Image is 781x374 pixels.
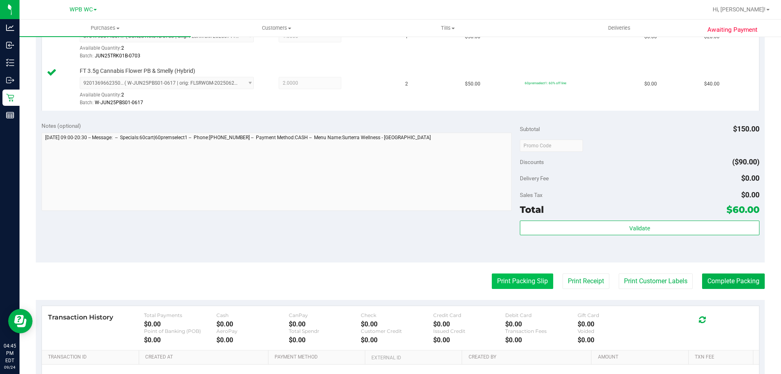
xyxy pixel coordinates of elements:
div: Gift Card [578,312,650,318]
span: $0.00 [741,190,759,199]
button: Print Receipt [563,273,609,289]
span: 2 [405,80,408,88]
button: Print Packing Slip [492,273,553,289]
button: Complete Packing [702,273,765,289]
div: Customer Credit [361,328,433,334]
span: Tills [362,24,533,32]
p: 04:45 PM EDT [4,342,16,364]
div: $0.00 [144,320,216,328]
span: Batch: [80,53,94,59]
span: $60.00 [726,204,759,215]
button: Validate [520,221,759,235]
div: $0.00 [361,336,433,344]
span: Notes (optional) [41,122,81,129]
inline-svg: Inventory [6,59,14,67]
inline-svg: Outbound [6,76,14,84]
inline-svg: Analytics [6,24,14,32]
span: W-JUN25PBS01-0617 [95,100,143,105]
span: Subtotal [520,126,540,132]
a: Created By [469,354,588,361]
div: $0.00 [505,320,578,328]
span: 2 [121,92,124,98]
a: Txn Fee [695,354,750,361]
p: 09/24 [4,364,16,370]
div: Check [361,312,433,318]
span: Batch: [80,100,94,105]
a: Tills [362,20,533,37]
div: Cash [216,312,289,318]
inline-svg: Retail [6,94,14,102]
span: Awaiting Payment [707,25,757,35]
div: Transaction Fees [505,328,578,334]
div: Credit Card [433,312,506,318]
div: $0.00 [505,336,578,344]
div: CanPay [289,312,361,318]
span: WPB WC [70,6,93,13]
div: $0.00 [216,336,289,344]
div: $0.00 [578,336,650,344]
div: Debit Card [505,312,578,318]
div: $0.00 [289,320,361,328]
div: Issued Credit [433,328,506,334]
inline-svg: Inbound [6,41,14,49]
div: $0.00 [433,320,506,328]
iframe: Resource center [8,309,33,333]
a: Deliveries [534,20,705,37]
input: Promo Code [520,140,583,152]
th: External ID [365,350,462,365]
span: 2 [121,45,124,51]
div: Total Payments [144,312,216,318]
a: Purchases [20,20,191,37]
div: Available Quantity: [80,42,263,58]
div: $0.00 [216,320,289,328]
span: 60premselect1: 60% off line [525,81,566,85]
a: Amount [598,354,685,361]
a: Customers [191,20,362,37]
span: Discounts [520,155,544,169]
div: $0.00 [144,336,216,344]
div: Point of Banking (POB) [144,328,216,334]
a: Transaction ID [48,354,136,361]
div: $0.00 [578,320,650,328]
span: $50.00 [465,80,480,88]
span: Sales Tax [520,192,543,198]
div: AeroPay [216,328,289,334]
span: $0.00 [644,80,657,88]
button: Print Customer Labels [619,273,693,289]
div: $0.00 [361,320,433,328]
inline-svg: Reports [6,111,14,119]
span: Validate [629,225,650,232]
span: Customers [191,24,362,32]
div: Voided [578,328,650,334]
span: Deliveries [597,24,641,32]
a: Payment Method [275,354,362,361]
span: FT 3.5g Cannabis Flower PB & Smelly (Hybrid) [80,67,195,75]
div: Total Spendr [289,328,361,334]
span: $150.00 [733,125,759,133]
span: Total [520,204,544,215]
span: Hi, [PERSON_NAME]! [713,6,766,13]
div: Available Quantity: [80,89,263,105]
span: JUN25TRK01B-0703 [95,53,140,59]
span: $40.00 [704,80,720,88]
div: $0.00 [289,336,361,344]
span: $0.00 [741,174,759,182]
span: Delivery Fee [520,175,549,182]
span: Purchases [20,24,191,32]
span: ($90.00) [732,157,759,166]
a: Created At [145,354,265,361]
div: $0.00 [433,336,506,344]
